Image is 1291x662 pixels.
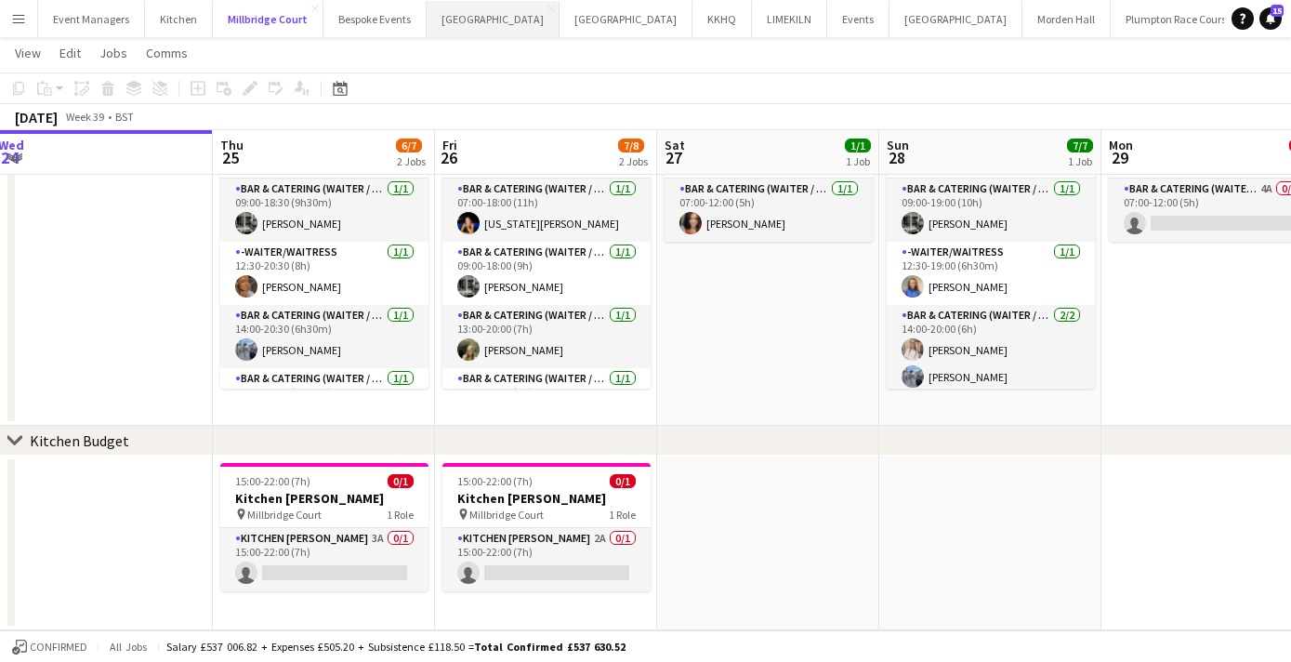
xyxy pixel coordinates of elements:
[560,1,692,37] button: [GEOGRAPHIC_DATA]
[887,137,909,153] span: Sun
[442,463,651,591] app-job-card: 15:00-22:00 (7h)0/1Kitchen [PERSON_NAME] Millbridge Court1 RoleKitchen [PERSON_NAME]2A0/115:00-22...
[889,1,1022,37] button: [GEOGRAPHIC_DATA]
[887,242,1095,305] app-card-role: -Waiter/Waitress1/112:30-19:00 (6h30m)[PERSON_NAME]
[884,147,909,168] span: 28
[619,154,648,168] div: 2 Jobs
[396,139,422,152] span: 6/7
[440,147,457,168] span: 26
[220,113,428,389] app-job-card: 09:00-01:00 (16h) (Fri)6/6Millbridge Court6 RolesBar & Catering (Waiter / waitress)1/109:00-18:30...
[1111,1,1247,37] button: Plumpton Race Course
[220,368,428,431] app-card-role: Bar & Catering (Waiter / waitress)1/114:00-22:30 (8h30m)
[1109,137,1133,153] span: Mon
[30,641,87,654] span: Confirmed
[457,474,533,488] span: 15:00-22:00 (7h)
[247,508,322,522] span: Millbridge Court
[99,45,127,61] span: Jobs
[166,640,626,654] div: Salary £537 006.82 + Expenses £505.20 + Subsistence £118.50 =
[15,45,41,61] span: View
[220,490,428,507] h3: Kitchen [PERSON_NAME]
[145,1,213,37] button: Kitchen
[1259,7,1282,30] a: 15
[887,179,1095,242] app-card-role: Bar & Catering (Waiter / waitress)1/109:00-19:00 (10h)[PERSON_NAME]
[213,1,323,37] button: Millbridge Court
[618,139,644,152] span: 7/8
[665,137,685,153] span: Sat
[220,137,244,153] span: Thu
[235,474,310,488] span: 15:00-22:00 (7h)
[827,1,889,37] button: Events
[474,640,626,654] span: Total Confirmed £537 630.52
[397,154,426,168] div: 2 Jobs
[9,637,90,657] button: Confirmed
[846,154,870,168] div: 1 Job
[59,45,81,61] span: Edit
[220,463,428,591] app-job-card: 15:00-22:00 (7h)0/1Kitchen [PERSON_NAME] Millbridge Court1 RoleKitchen [PERSON_NAME]3A0/115:00-22...
[220,528,428,591] app-card-role: Kitchen [PERSON_NAME]3A0/115:00-22:00 (7h)
[665,113,873,242] app-job-card: 07:00-12:00 (5h)1/1Millbridge Court1 RoleBar & Catering (Waiter / waitress)1/107:00-12:00 (5h)[PE...
[387,508,414,522] span: 1 Role
[442,113,651,389] app-job-card: 07:00-01:00 (18h) (Sat)7/7Millbridge Court7 RolesBar & Catering (Waiter / waitress)1/107:00-18:00...
[442,528,651,591] app-card-role: Kitchen [PERSON_NAME]2A0/115:00-22:00 (7h)
[442,490,651,507] h3: Kitchen [PERSON_NAME]
[442,242,651,305] app-card-role: Bar & Catering (Waiter / waitress)1/109:00-18:00 (9h)[PERSON_NAME]
[427,1,560,37] button: [GEOGRAPHIC_DATA]
[220,242,428,305] app-card-role: -Waiter/Waitress1/112:30-20:30 (8h)[PERSON_NAME]
[665,179,873,242] app-card-role: Bar & Catering (Waiter / waitress)1/107:00-12:00 (5h)[PERSON_NAME]
[138,41,195,65] a: Comms
[845,139,871,152] span: 1/1
[220,305,428,368] app-card-role: Bar & Catering (Waiter / waitress)1/114:00-20:30 (6h30m)[PERSON_NAME]
[887,113,1095,389] app-job-card: 09:00-01:00 (16h) (Mon)7/7Millbridge Court6 RolesBar & Catering (Waiter / waitress)1/109:00-19:00...
[1106,147,1133,168] span: 29
[752,1,827,37] button: LIMEKILN
[1067,139,1093,152] span: 7/7
[61,110,108,124] span: Week 39
[442,305,651,368] app-card-role: Bar & Catering (Waiter / waitress)1/113:00-20:00 (7h)[PERSON_NAME]
[469,508,544,522] span: Millbridge Court
[220,179,428,242] app-card-role: Bar & Catering (Waiter / waitress)1/109:00-18:30 (9h30m)[PERSON_NAME]
[442,179,651,242] app-card-role: Bar & Catering (Waiter / waitress)1/107:00-18:00 (11h)[US_STATE][PERSON_NAME]
[217,147,244,168] span: 25
[92,41,135,65] a: Jobs
[692,1,752,37] button: KKHQ
[1271,5,1284,17] span: 15
[442,137,457,153] span: Fri
[52,41,88,65] a: Edit
[610,474,636,488] span: 0/1
[609,508,636,522] span: 1 Role
[323,1,427,37] button: Bespoke Events
[662,147,685,168] span: 27
[38,1,145,37] button: Event Managers
[15,108,58,126] div: [DATE]
[106,640,151,654] span: All jobs
[1068,154,1092,168] div: 1 Job
[442,368,651,431] app-card-role: Bar & Catering (Waiter / waitress)1/113:00-21:00 (8h)
[388,474,414,488] span: 0/1
[7,41,48,65] a: View
[30,431,129,450] div: Kitchen Budget
[146,45,188,61] span: Comms
[115,110,134,124] div: BST
[1022,1,1111,37] button: Morden Hall
[887,305,1095,395] app-card-role: Bar & Catering (Waiter / waitress)2/214:00-20:00 (6h)[PERSON_NAME][PERSON_NAME]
